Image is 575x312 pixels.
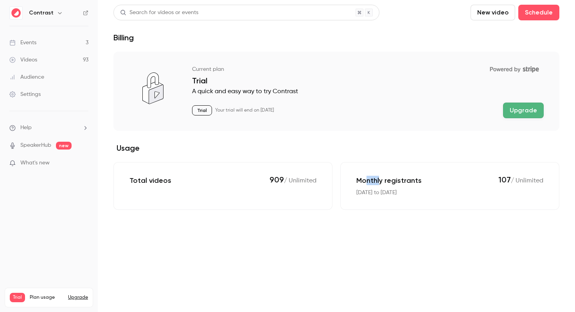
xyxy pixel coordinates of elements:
[129,176,171,185] p: Total videos
[79,160,88,167] iframe: Noticeable Trigger
[9,124,88,132] li: help-dropdown-opener
[113,52,559,210] section: billing
[356,176,422,185] p: Monthly registrants
[471,5,515,20] button: New video
[498,175,511,184] span: 107
[192,65,224,73] p: Current plan
[498,175,543,186] p: / Unlimited
[192,76,544,85] p: Trial
[9,56,37,64] div: Videos
[192,105,212,115] p: Trial
[29,9,54,17] h6: Contrast
[120,9,198,17] div: Search for videos or events
[20,141,51,150] a: SpeakerHub
[20,124,32,132] span: Help
[270,175,316,186] p: / Unlimited
[215,107,274,114] p: Your trial will end on [DATE]
[10,7,22,19] img: Contrast
[20,159,50,167] span: What's new
[192,87,544,96] p: A quick and easy way to try Contrast
[68,294,88,301] button: Upgrade
[9,90,41,98] div: Settings
[503,103,544,118] button: Upgrade
[56,142,72,150] span: new
[9,39,36,47] div: Events
[10,293,25,302] span: Trial
[113,143,559,153] h2: Usage
[356,189,397,197] p: [DATE] to [DATE]
[30,294,63,301] span: Plan usage
[9,73,44,81] div: Audience
[270,175,284,184] span: 909
[113,33,134,42] h1: Billing
[518,5,559,20] button: Schedule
